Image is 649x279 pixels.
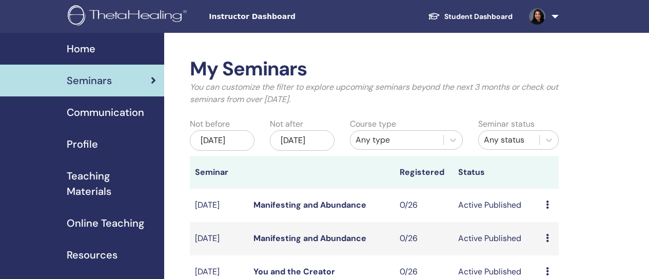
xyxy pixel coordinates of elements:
[453,156,541,189] th: Status
[190,222,248,255] td: [DATE]
[453,222,541,255] td: Active Published
[67,168,156,199] span: Teaching Materials
[190,81,559,106] p: You can customize the filter to explore upcoming seminars beyond the next 3 months or check out s...
[350,118,396,130] label: Course type
[395,222,453,255] td: 0/26
[190,189,248,222] td: [DATE]
[209,11,363,22] span: Instructor Dashboard
[529,8,545,25] img: default.jpg
[395,189,453,222] td: 0/26
[253,266,335,277] a: You and the Creator
[67,215,144,231] span: Online Teaching
[67,105,144,120] span: Communication
[395,156,453,189] th: Registered
[67,73,112,88] span: Seminars
[270,118,303,130] label: Not after
[190,118,230,130] label: Not before
[270,130,335,151] div: [DATE]
[453,189,541,222] td: Active Published
[190,130,254,151] div: [DATE]
[68,5,190,28] img: logo.png
[484,134,534,146] div: Any status
[253,233,366,244] a: Manifesting and Abundance
[190,156,248,189] th: Seminar
[67,41,95,56] span: Home
[428,12,440,21] img: graduation-cap-white.svg
[356,134,438,146] div: Any type
[67,136,98,152] span: Profile
[67,247,117,263] span: Resources
[478,118,535,130] label: Seminar status
[190,57,559,81] h2: My Seminars
[420,7,521,26] a: Student Dashboard
[253,200,366,210] a: Manifesting and Abundance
